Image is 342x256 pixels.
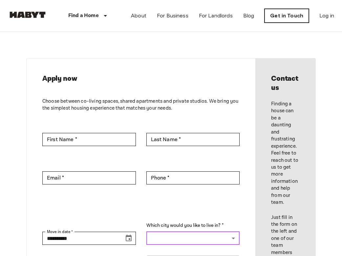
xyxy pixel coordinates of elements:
button: Choose date, selected date is Sep 17, 2025 [122,232,135,245]
img: Habyt [8,11,47,18]
p: Choose between co-living spaces, shared apartments and private studios. We bring you the simplest... [42,98,240,112]
a: About [131,12,146,20]
a: Blog [243,12,254,20]
p: Find a Home [68,12,99,20]
p: Finding a house can be a daunting and frustrating experience. Feel free to reach out to us to get... [271,100,300,206]
a: For Business [157,12,188,20]
label: Which city would you like to live in? * [146,222,240,229]
a: Get in Touch [265,9,309,23]
a: For Landlords [199,12,233,20]
h2: Contact us [271,74,300,93]
a: Log in [319,12,334,20]
h2: Apply now [42,74,240,83]
label: Move in date [47,229,73,235]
